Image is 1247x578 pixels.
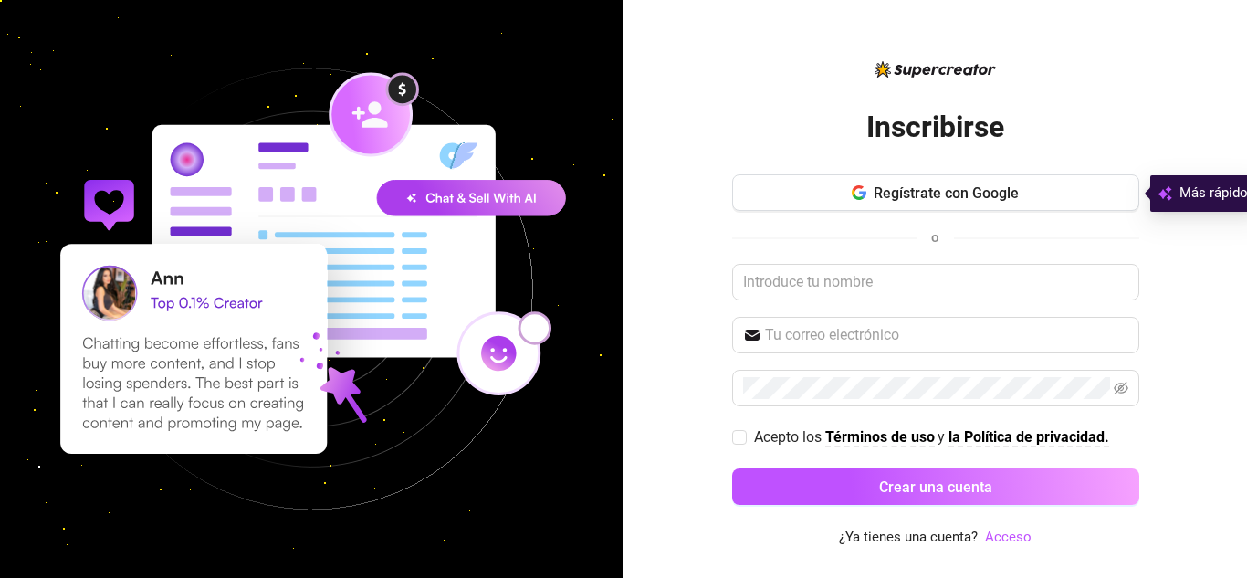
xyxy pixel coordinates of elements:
font: Crear una cuenta [879,478,992,496]
font: Inscribirse [866,110,1004,144]
input: Tu correo electrónico [765,324,1128,346]
img: svg%3e [1158,183,1172,205]
font: Acceso [985,529,1032,545]
font: Acepto los [754,428,822,446]
button: Crear una cuenta [732,468,1139,505]
a: Términos de uso [825,428,935,447]
font: ¿Ya tienes una cuenta? [839,529,978,545]
font: Términos de uso [825,428,935,446]
a: la Política de privacidad. [948,428,1109,447]
a: Acceso [985,527,1032,549]
img: logo-BBDzfeDw.svg [875,61,996,78]
input: Introduce tu nombre [732,264,1139,300]
font: la Política de privacidad. [948,428,1109,446]
font: Regístrate con Google [874,184,1019,202]
span: invisible para los ojos [1114,381,1128,395]
font: o [931,229,939,246]
button: Regístrate con Google [732,174,1139,211]
font: y [938,428,945,446]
